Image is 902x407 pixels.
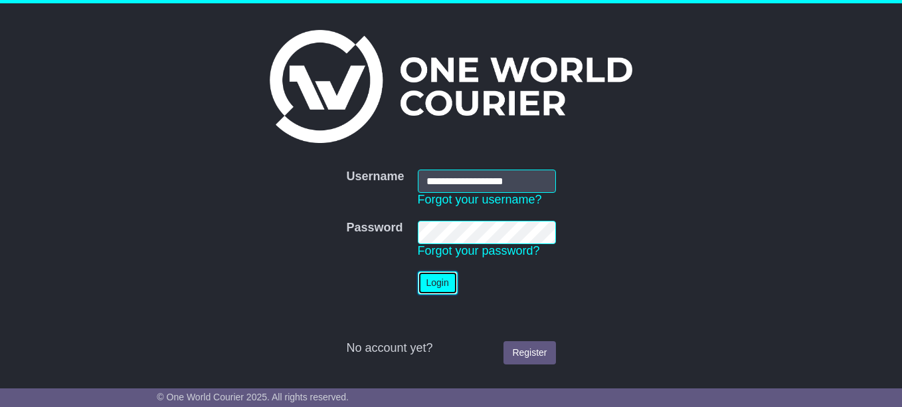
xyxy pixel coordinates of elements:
[346,221,403,235] label: Password
[270,30,632,143] img: One World
[418,244,540,257] a: Forgot your password?
[503,341,555,364] a: Register
[346,341,555,356] div: No account yet?
[346,170,404,184] label: Username
[157,392,349,402] span: © One World Courier 2025. All rights reserved.
[418,193,542,206] a: Forgot your username?
[418,271,458,295] button: Login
